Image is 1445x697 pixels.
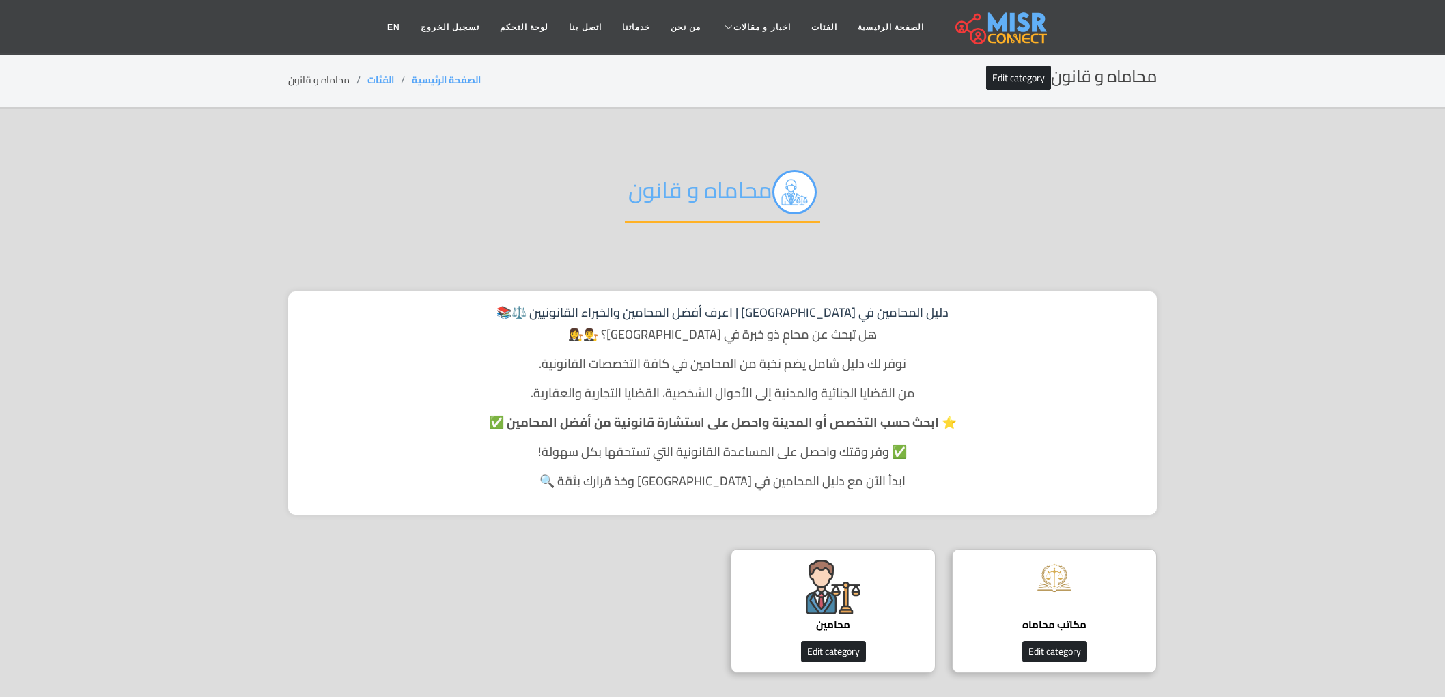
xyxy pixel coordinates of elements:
[559,14,611,40] a: اتصل بنا
[302,442,1143,461] p: ✅ وفر وقتك واحصل على المساعدة القانونية التي تستحقها بكل سهولة!
[302,472,1143,490] p: ابدأ الآن مع دليل المحامين في [GEOGRAPHIC_DATA] وخذ قرارك بثقة 🔍
[722,549,944,673] a: محامين Edit category
[806,560,860,614] img: RLMwehCb4yhdjXt2JjHa.png
[1027,560,1082,596] img: vpmUFU2mD4VAru4sI2Ej.png
[711,14,801,40] a: اخبار و مقالات
[302,354,1143,373] p: نوفر لك دليل شامل يضم نخبة من المحامين في كافة التخصصات القانونية.
[412,71,481,89] a: الصفحة الرئيسية
[1022,641,1087,662] button: Edit category
[847,14,934,40] a: الصفحة الرئيسية
[302,384,1143,402] p: من القضايا الجنائية والمدنية إلى الأحوال الشخصية، القضايا التجارية والعقارية.
[367,71,394,89] a: الفئات
[612,14,660,40] a: خدماتنا
[288,73,367,87] li: محاماه و قانون
[625,170,820,223] h2: محاماه و قانون
[490,14,559,40] a: لوحة التحكم
[302,413,1143,431] p: ⭐ ابحث حسب التخصص أو المدينة واحصل على استشارة قانونية من أفضل المحامين ✅
[801,641,866,662] button: Edit category
[801,14,847,40] a: الفئات
[752,618,914,631] h4: محامين
[733,21,791,33] span: اخبار و مقالات
[955,10,1047,44] img: main.misr_connect
[302,325,1143,343] p: هل تبحث عن محامٍ ذو خبرة في [GEOGRAPHIC_DATA]؟ 👨‍⚖️👩‍⚖️
[660,14,711,40] a: من نحن
[986,66,1051,90] a: Edit category
[772,170,817,214] img: محاماه و قانون
[973,618,1136,631] h4: مكاتب محاماه
[377,14,410,40] a: EN
[986,67,1157,87] h2: محاماه و قانون
[302,305,1143,320] h1: دليل المحامين في [GEOGRAPHIC_DATA] | اعرف أفضل المحامين والخبراء القانونيين ⚖️📚
[410,14,490,40] a: تسجيل الخروج
[944,549,1165,673] a: مكاتب محاماه Edit category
